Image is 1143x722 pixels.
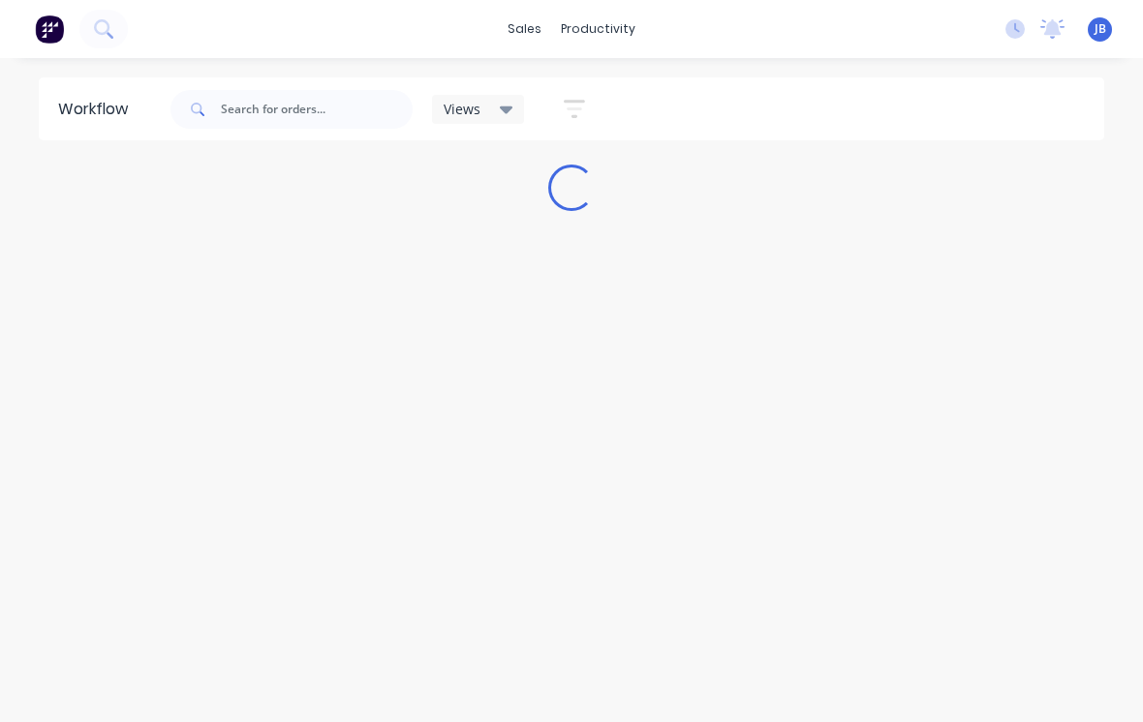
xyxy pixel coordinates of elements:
[551,15,645,44] div: productivity
[35,15,64,44] img: Factory
[58,98,138,121] div: Workflow
[221,90,413,129] input: Search for orders...
[498,15,551,44] div: sales
[1095,20,1106,38] span: JB
[444,99,480,119] span: Views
